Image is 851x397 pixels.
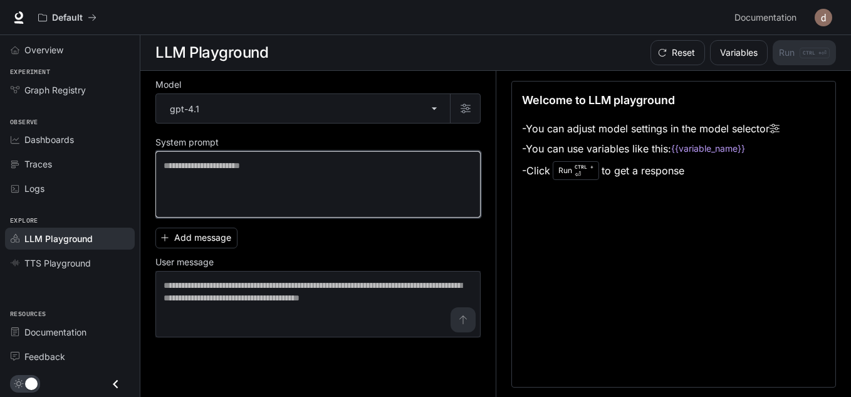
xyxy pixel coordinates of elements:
[24,43,63,56] span: Overview
[815,9,832,26] img: User avatar
[522,92,675,109] p: Welcome to LLM playground
[5,39,135,61] a: Overview
[650,40,705,65] button: Reset
[5,79,135,101] a: Graph Registry
[729,5,806,30] a: Documentation
[156,94,450,123] div: gpt-4.1
[710,40,768,65] button: Variables
[5,346,135,368] a: Feedback
[24,157,52,171] span: Traces
[734,10,796,26] span: Documentation
[522,139,780,159] li: - You can use variables like this:
[24,232,93,245] span: LLM Playground
[575,163,593,178] p: ⏎
[24,83,86,97] span: Graph Registry
[553,161,599,180] div: Run
[170,102,199,115] p: gpt-4.1
[155,228,238,248] button: Add message
[5,321,135,343] a: Documentation
[102,371,130,397] button: Close drawer
[155,80,181,89] p: Model
[5,177,135,199] a: Logs
[5,129,135,151] a: Dashboards
[24,133,74,146] span: Dashboards
[522,159,780,183] li: - Click to get a response
[155,138,219,147] p: System prompt
[5,252,135,274] a: TTS Playground
[671,142,745,155] code: {{variable_name}}
[24,182,44,195] span: Logs
[24,350,65,363] span: Feedback
[575,163,593,171] p: CTRL +
[24,326,86,339] span: Documentation
[155,258,214,267] p: User message
[155,40,268,65] h1: LLM Playground
[52,13,83,23] p: Default
[5,228,135,250] a: LLM Playground
[25,376,38,390] span: Dark mode toggle
[522,119,780,139] li: - You can adjust model settings in the model selector
[24,257,91,270] span: TTS Playground
[811,5,836,30] button: User avatar
[5,153,135,175] a: Traces
[33,5,102,30] button: All workspaces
